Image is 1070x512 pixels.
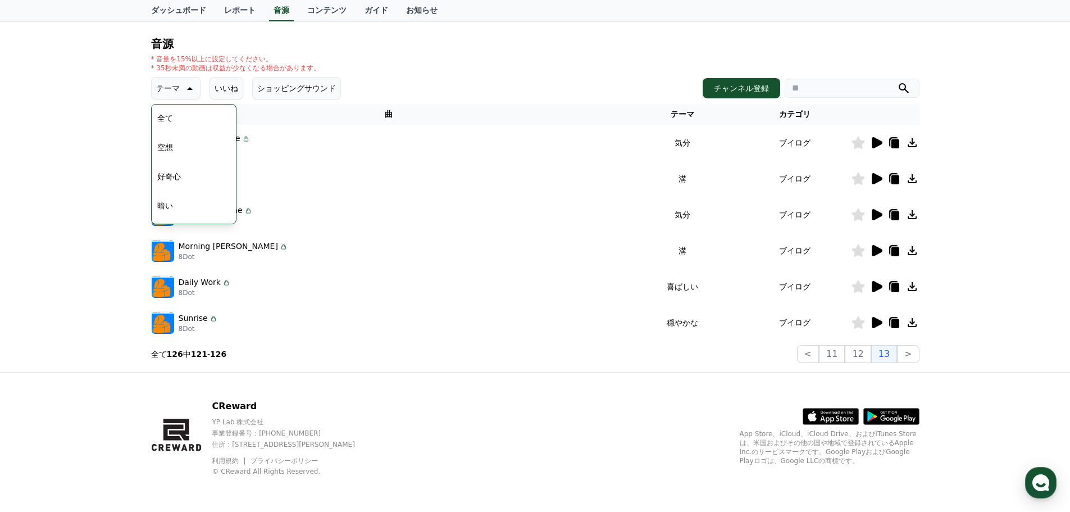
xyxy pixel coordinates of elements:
p: テーマ [156,80,180,96]
button: テーマ [151,77,201,99]
img: music [152,239,174,262]
a: Settings [145,356,216,384]
button: いいね [210,77,243,99]
p: © CReward All Rights Reserved. [212,467,374,476]
td: 溝 [626,233,739,269]
img: music [152,275,174,298]
td: ブイログ [739,305,851,341]
p: * 35秒未満の動画は収益が少なくなる場合があります。 [151,64,320,73]
p: CReward [212,400,374,413]
td: 喜ばしい [626,269,739,305]
span: Home [29,373,48,382]
p: 8Dot [179,252,288,261]
td: 気分 [626,197,739,233]
p: Daily Work [179,277,221,288]
span: Settings [166,373,194,382]
td: 溝 [626,161,739,197]
a: Messages [74,356,145,384]
strong: 126 [210,350,226,359]
button: 12 [845,345,871,363]
p: Sunrise [179,312,208,324]
button: 13 [871,345,897,363]
td: 気分 [626,125,739,161]
a: プライバシーポリシー [251,457,318,465]
p: YP Lab 株式会社 [212,418,374,427]
span: Messages [93,374,126,383]
td: ブイログ [739,233,851,269]
p: 8Dot [179,324,218,333]
h4: 音源 [151,38,919,50]
button: 空想 [153,135,177,160]
td: ブイログ [739,161,851,197]
button: ショッピングサウンド [252,77,341,99]
p: Just sitting here [179,133,240,144]
p: 8Dot [179,288,231,297]
strong: 126 [167,350,183,359]
p: 事業登録番号 : [PHONE_NUMBER] [212,429,374,438]
a: 利用規約 [212,457,247,465]
p: 全て 中 - [151,348,227,360]
td: ブイログ [739,269,851,305]
button: > [897,345,919,363]
td: 穏やかな [626,305,739,341]
button: 11 [819,345,845,363]
th: テーマ [626,104,739,125]
td: ブイログ [739,125,851,161]
p: 住所 : [STREET_ADDRESS][PERSON_NAME] [212,440,374,449]
th: 曲 [151,104,626,125]
p: Morning [PERSON_NAME] [179,241,278,252]
button: チャンネル登録 [703,78,780,98]
th: カテゴリ [739,104,851,125]
p: App Store、iCloud、iCloud Drive、およびiTunes Storeは、米国およびその他の国や地域で登録されているApple Inc.のサービスマークです。Google P... [740,429,919,465]
p: * 音量を15%以上に設定してください。 [151,55,320,64]
a: Home [3,356,74,384]
img: music [152,311,174,334]
td: ブイログ [739,197,851,233]
button: 暗い [153,193,177,218]
button: 全て [153,106,177,130]
button: < [797,345,819,363]
button: 好奇心 [153,164,185,189]
strong: 121 [191,350,207,359]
